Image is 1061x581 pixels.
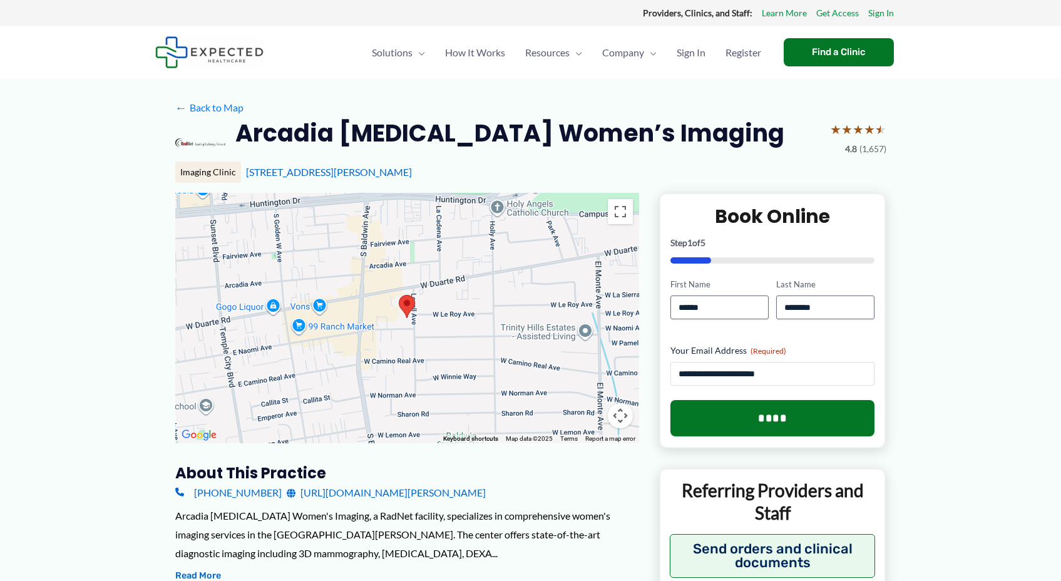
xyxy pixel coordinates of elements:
[445,31,505,75] span: How It Works
[155,36,264,68] img: Expected Healthcare Logo - side, dark font, small
[762,5,807,21] a: Learn More
[175,463,639,483] h3: About this practice
[841,118,853,141] span: ★
[677,31,705,75] span: Sign In
[175,162,241,183] div: Imaging Clinic
[670,479,876,525] p: Referring Providers and Staff
[725,31,761,75] span: Register
[670,239,875,247] p: Step of
[845,141,857,157] span: 4.8
[560,435,578,442] a: Terms (opens in new tab)
[859,141,886,157] span: (1,657)
[853,118,864,141] span: ★
[175,483,282,502] a: [PHONE_NUMBER]
[443,434,498,443] button: Keyboard shortcuts
[868,5,894,21] a: Sign In
[362,31,435,75] a: SolutionsMenu Toggle
[246,166,412,178] a: [STREET_ADDRESS][PERSON_NAME]
[670,279,769,290] label: First Name
[816,5,859,21] a: Get Access
[830,118,841,141] span: ★
[287,483,486,502] a: [URL][DOMAIN_NAME][PERSON_NAME]
[175,506,639,562] div: Arcadia [MEDICAL_DATA] Women's Imaging, a RadNet facility, specializes in comprehensive women's i...
[515,31,592,75] a: ResourcesMenu Toggle
[776,279,874,290] label: Last Name
[670,344,875,357] label: Your Email Address
[178,427,220,443] a: Open this area in Google Maps (opens a new window)
[875,118,886,141] span: ★
[585,435,635,442] a: Report a map error
[784,38,894,66] a: Find a Clinic
[864,118,875,141] span: ★
[643,8,752,18] strong: Providers, Clinics, and Staff:
[608,403,633,428] button: Map camera controls
[700,237,705,248] span: 5
[608,199,633,224] button: Toggle fullscreen view
[525,31,570,75] span: Resources
[667,31,715,75] a: Sign In
[751,346,786,356] span: (Required)
[175,101,187,113] span: ←
[715,31,771,75] a: Register
[175,98,243,117] a: ←Back to Map
[372,31,413,75] span: Solutions
[506,435,553,442] span: Map data ©2025
[687,237,692,248] span: 1
[670,534,876,578] button: Send orders and clinical documents
[413,31,425,75] span: Menu Toggle
[644,31,657,75] span: Menu Toggle
[670,204,875,229] h2: Book Online
[602,31,644,75] span: Company
[570,31,582,75] span: Menu Toggle
[235,118,784,148] h2: Arcadia [MEDICAL_DATA] Women’s Imaging
[435,31,515,75] a: How It Works
[178,427,220,443] img: Google
[592,31,667,75] a: CompanyMenu Toggle
[362,31,771,75] nav: Primary Site Navigation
